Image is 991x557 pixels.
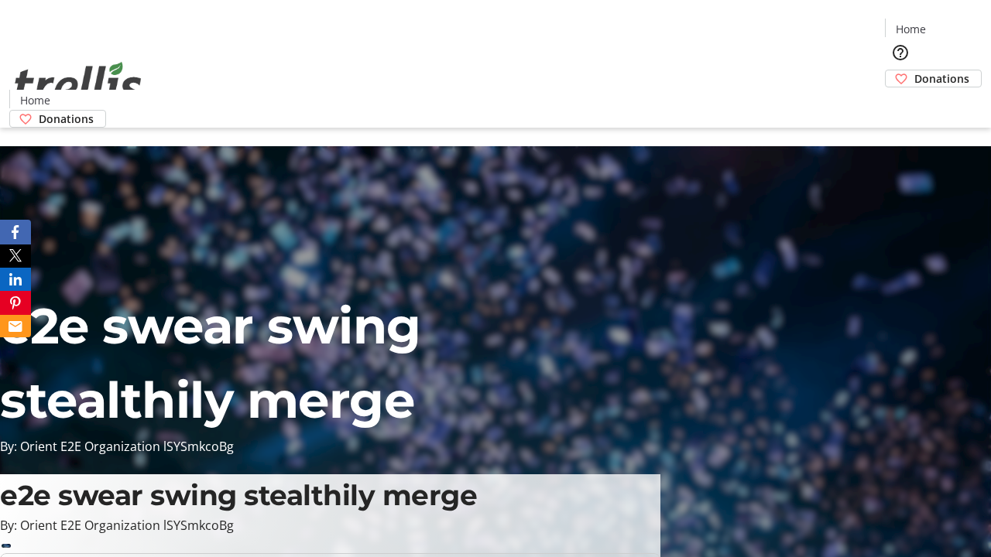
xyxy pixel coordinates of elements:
[10,92,60,108] a: Home
[9,110,106,128] a: Donations
[885,37,916,68] button: Help
[914,70,969,87] span: Donations
[9,45,147,122] img: Orient E2E Organization lSYSmkcoBg's Logo
[896,21,926,37] span: Home
[885,87,916,118] button: Cart
[886,21,935,37] a: Home
[885,70,982,87] a: Donations
[39,111,94,127] span: Donations
[20,92,50,108] span: Home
